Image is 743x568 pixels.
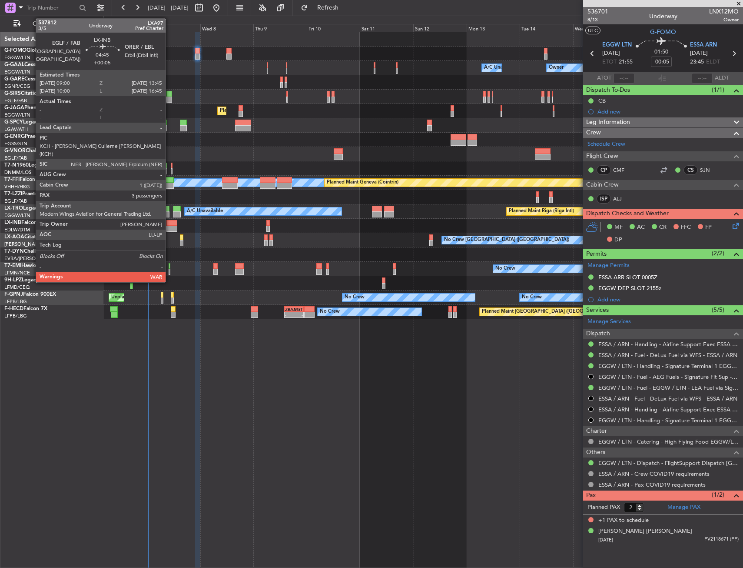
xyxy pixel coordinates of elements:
a: Manage PAX [667,503,700,512]
a: CMF [613,166,633,174]
div: - [285,312,294,317]
span: [DATE] [602,49,620,58]
a: 9H-LPZLegacy 500 [4,277,50,283]
a: T7-FFIFalcon 7X [4,177,43,182]
div: Planned Maint [GEOGRAPHIC_DATA] ([GEOGRAPHIC_DATA]) [220,104,357,117]
span: G-GAAL [4,62,24,67]
a: ESSA / ARN - Fuel - DeLux Fuel via WFS - ESSA / ARN [598,395,737,402]
a: EGGW / LTN - Fuel - EGGW / LTN - LEA Fuel via Signature in EGGW [598,384,739,391]
span: T7-N1960 [4,163,29,168]
a: LX-TROLegacy 650 [4,206,51,211]
div: ZBAA [285,307,294,312]
span: LX-INB [4,220,21,225]
a: EGGW / LTN - Dispatch - FlightSupport Dispatch [GEOGRAPHIC_DATA] [598,459,739,467]
div: Sun 12 [413,24,467,32]
a: G-SIRSCitation Excel [4,91,54,96]
div: CB [598,97,606,104]
div: Mon 6 [93,24,147,32]
div: Thu 9 [253,24,307,32]
a: G-ENRGPraetor 600 [4,134,54,139]
a: EGGW/LTN [4,54,30,61]
div: A/C Unavailable [484,61,520,74]
span: (2/2) [712,249,724,258]
a: EGSS/STN [4,140,27,147]
span: Dispatch [586,329,610,339]
span: T7-FFI [4,177,20,182]
a: F-GPNJFalcon 900EX [4,292,56,297]
label: Planned PAX [587,503,620,512]
a: VHHH/HKG [4,184,30,190]
a: EGGW / LTN - Catering - High Flying Food EGGW/LTN [598,438,739,445]
span: G-SPCY [4,120,23,125]
div: Fri 10 [307,24,360,32]
div: A/C Unavailable [187,205,223,218]
input: --:-- [614,73,634,84]
span: [DATE] - [DATE] [148,4,189,12]
a: EGLF/FAB [4,155,27,161]
span: [DATE] [690,49,708,58]
div: CS [683,165,698,175]
a: ESSA / ARN - Fuel - DeLux Fuel via WFS - ESSA / ARN [598,351,737,359]
a: LFMN/NCE [4,270,30,276]
div: Unplanned Maint [GEOGRAPHIC_DATA] ([GEOGRAPHIC_DATA]) [111,291,254,304]
span: Refresh [310,5,346,11]
a: T7-DYNChallenger 604 [4,249,61,254]
span: Owner [709,16,739,23]
span: FFC [681,223,691,232]
a: ESSA / ARN - Pax COVID19 requirements [598,481,706,488]
span: F-GPNJ [4,292,23,297]
div: Planned Maint [GEOGRAPHIC_DATA] ([GEOGRAPHIC_DATA]) [482,305,619,318]
a: LGAV/ATH [4,126,28,133]
span: G-SIRS [4,91,21,96]
span: AC [637,223,645,232]
button: Refresh [297,1,349,15]
div: Add new [597,108,739,115]
span: T7-LZZI [4,191,22,197]
a: EVRA/[PERSON_NAME] [4,255,58,262]
div: Tue 7 [147,24,200,32]
a: F-HECDFalcon 7X [4,306,47,311]
span: Dispatch Checks and Weather [586,209,669,219]
a: Schedule Crew [587,140,625,149]
span: ESSA ARN [690,41,717,50]
span: F-HECD [4,306,23,311]
span: 8/13 [587,16,608,23]
a: EGGW/LTN [4,212,30,219]
span: LX-TRO [4,206,23,211]
span: Permits [586,249,607,259]
span: (1/1) [712,85,724,94]
span: 21:55 [619,58,633,67]
span: Cabin Crew [586,180,619,190]
span: G-FOMO [4,48,27,53]
a: ALJ [613,195,633,203]
span: DP [614,236,622,244]
div: No Crew [495,262,515,275]
div: UGTB [294,307,303,312]
a: EGLF/FAB [4,198,27,204]
span: Charter [586,426,607,436]
span: G-JAGA [4,105,24,110]
span: T7-DYN [4,249,24,254]
div: Planned Maint Geneva (Cointrin) [327,176,398,189]
span: T7-EMI [4,263,21,268]
a: LFMD/CEQ [4,284,30,291]
span: 23:45 [690,58,704,67]
span: MF [614,223,623,232]
div: No Crew [320,305,340,318]
span: CR [659,223,667,232]
span: ALDT [715,74,729,83]
a: LX-AOACitation Mustang [4,234,66,240]
a: G-FOMOGlobal 6000 [4,48,56,53]
div: No Crew [GEOGRAPHIC_DATA] ([GEOGRAPHIC_DATA]) [444,234,569,247]
div: Planned Maint Riga (Riga Intl) [509,205,574,218]
div: EGGW DEP SLOT 2155z [598,284,661,292]
a: G-SPCYLegacy 650 [4,120,51,125]
span: Pax [586,491,596,501]
a: DNMM/LOS [4,169,31,176]
a: G-VNORChallenger 650 [4,148,63,154]
a: G-JAGAPhenom 300 [4,105,55,110]
span: G-GARE [4,77,24,82]
button: UTC [585,27,600,34]
div: [DATE] [105,17,120,25]
a: EDLW/DTM [4,227,30,233]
